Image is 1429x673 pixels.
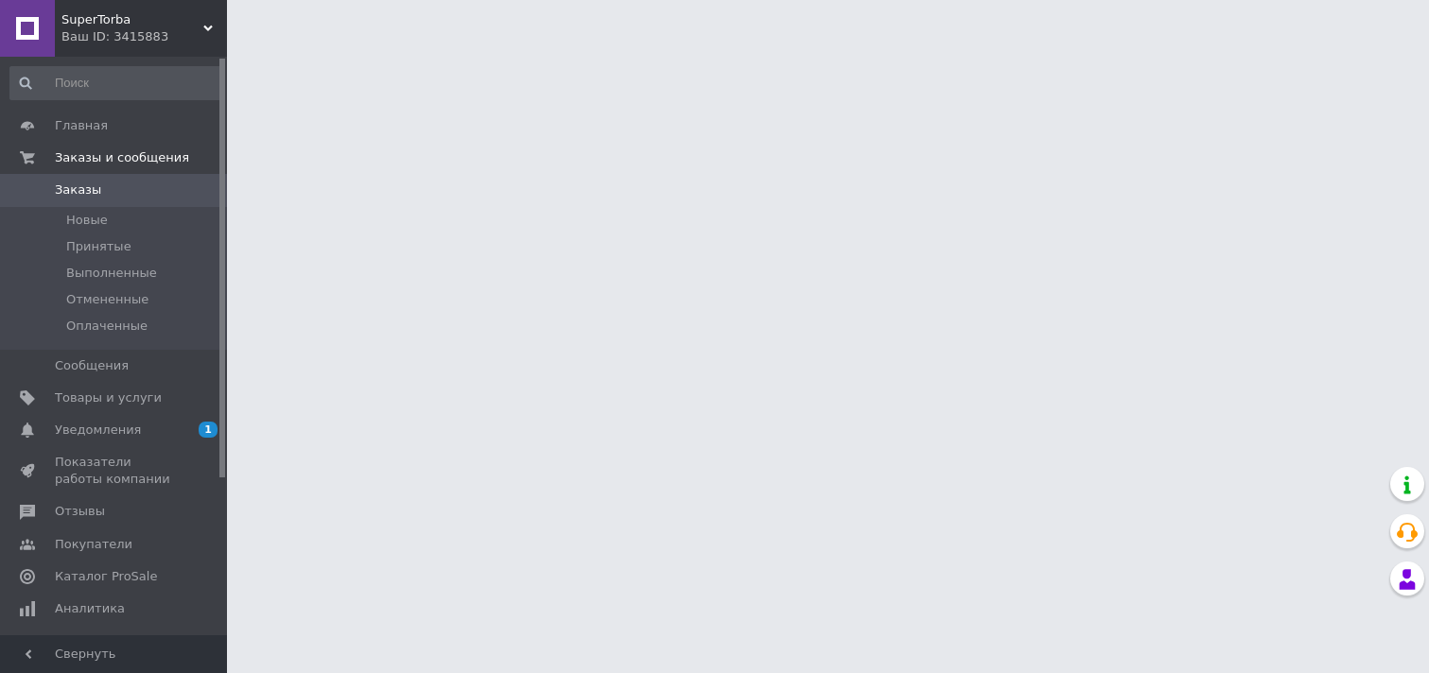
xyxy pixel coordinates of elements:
[55,422,141,439] span: Уведомления
[199,422,218,438] span: 1
[55,454,175,488] span: Показатели работы компании
[55,181,101,198] span: Заказы
[55,149,189,166] span: Заказы и сообщения
[55,632,175,666] span: Инструменты вебмастера и SEO
[55,600,125,617] span: Аналитика
[66,265,157,282] span: Выполненные
[55,357,129,374] span: Сообщения
[66,238,131,255] span: Принятые
[55,536,132,553] span: Покупатели
[55,568,157,585] span: Каталог ProSale
[9,66,223,100] input: Поиск
[66,318,148,335] span: Оплаченные
[66,291,148,308] span: Отмененные
[61,28,227,45] div: Ваш ID: 3415883
[55,389,162,406] span: Товары и услуги
[55,117,108,134] span: Главная
[61,11,203,28] span: SuperTorba
[55,503,105,520] span: Отзывы
[66,212,108,229] span: Новые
